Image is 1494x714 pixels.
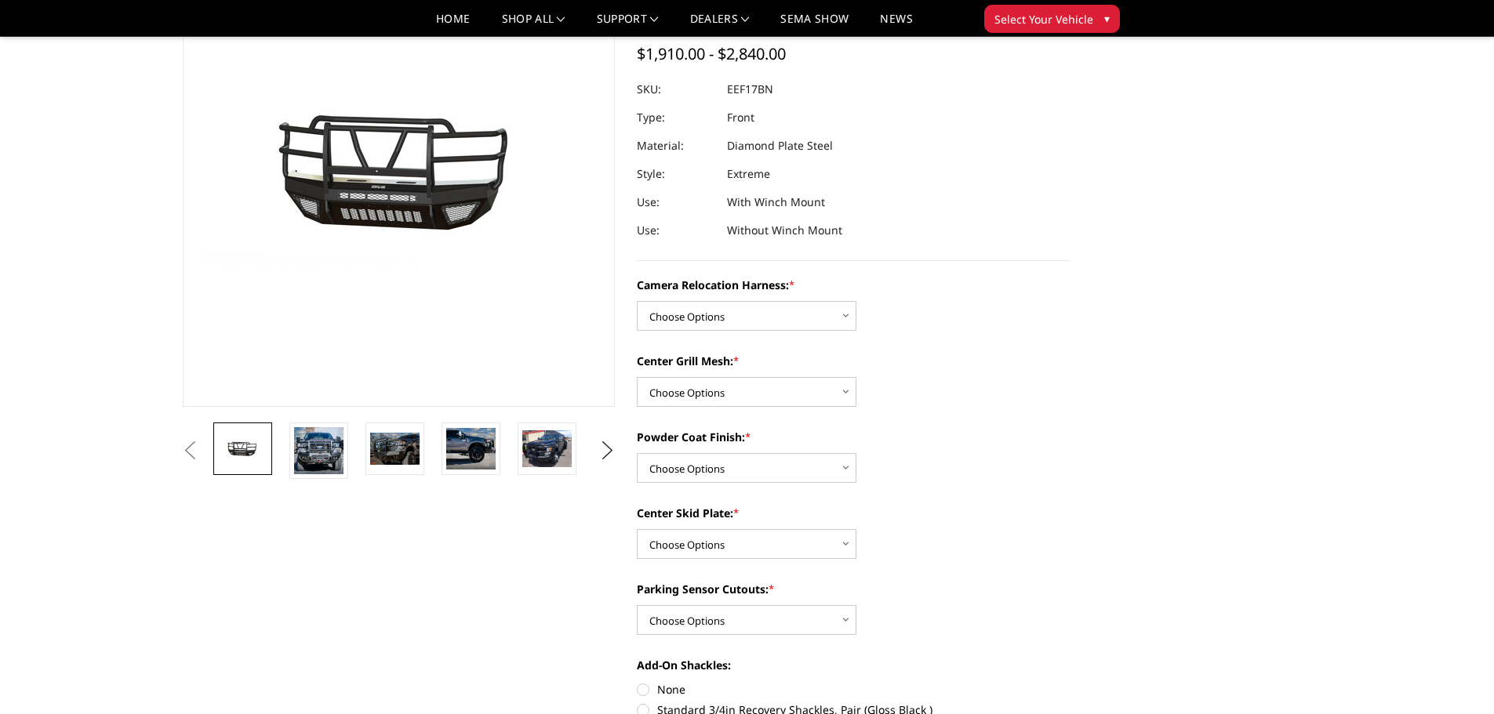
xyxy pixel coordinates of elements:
[502,13,565,36] a: shop all
[218,437,267,461] img: 2017-2022 Ford F250-350 - T2 Series - Extreme Front Bumper (receiver or winch)
[179,439,202,462] button: Previous
[294,427,344,474] img: 2017-2022 Ford F250-350 - T2 Series - Extreme Front Bumper (receiver or winch)
[780,13,849,36] a: SEMA Show
[637,132,715,160] dt: Material:
[522,430,572,467] img: 2017-2022 Ford F250-350 - T2 Series - Extreme Front Bumper (receiver or winch)
[1416,639,1494,714] iframe: Chat Widget
[637,505,1070,521] label: Center Skid Plate:
[637,277,1070,293] label: Camera Relocation Harness:
[727,160,770,188] dd: Extreme
[637,657,1070,673] label: Add-On Shackles:
[446,428,496,469] img: 2017-2022 Ford F250-350 - T2 Series - Extreme Front Bumper (receiver or winch)
[436,13,470,36] a: Home
[597,13,659,36] a: Support
[727,216,842,245] dd: Without Winch Mount
[727,103,754,132] dd: Front
[994,11,1093,27] span: Select Your Vehicle
[637,216,715,245] dt: Use:
[637,581,1070,597] label: Parking Sensor Cutouts:
[984,5,1120,33] button: Select Your Vehicle
[1104,10,1110,27] span: ▾
[637,43,786,64] span: $1,910.00 - $2,840.00
[727,75,773,103] dd: EEF17BN
[727,132,833,160] dd: Diamond Plate Steel
[637,103,715,132] dt: Type:
[595,439,619,462] button: Next
[637,353,1070,369] label: Center Grill Mesh:
[637,188,715,216] dt: Use:
[637,75,715,103] dt: SKU:
[880,13,912,36] a: News
[637,681,1070,698] label: None
[690,13,750,36] a: Dealers
[637,160,715,188] dt: Style:
[727,188,825,216] dd: With Winch Mount
[637,429,1070,445] label: Powder Coat Finish:
[370,433,420,465] img: 2017-2022 Ford F250-350 - T2 Series - Extreme Front Bumper (receiver or winch)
